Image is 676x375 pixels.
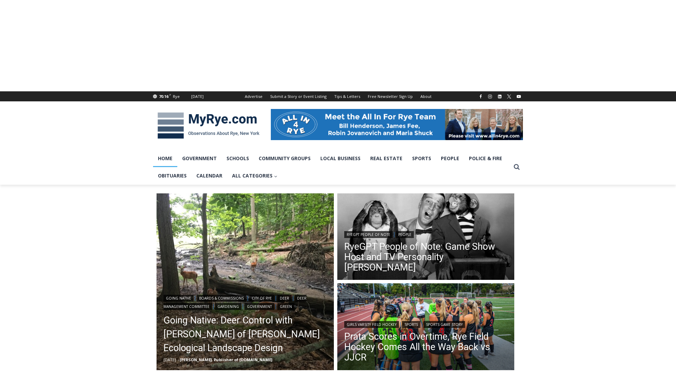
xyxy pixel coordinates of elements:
[407,150,436,167] a: Sports
[277,303,294,310] a: Green
[227,167,282,184] a: All Categories
[157,193,334,371] a: Read More Going Native: Deer Control with Missy Fabel of Missy Fabel Ecological Landscape Design
[510,161,523,173] button: View Search Form
[344,231,393,238] a: RyeGPT People of Note
[424,321,465,328] a: Sports Game Story
[464,150,507,167] a: Police & Fire
[178,357,180,362] span: –
[192,167,227,184] a: Calendar
[337,283,515,372] img: (PHOTO: The Rye Field Hockey team from September 16, 2025. Credit: Maureen Tsuchida.)
[163,295,194,302] a: Going Native
[344,320,508,328] div: | |
[496,92,504,101] a: Linkedin
[271,109,523,140] img: All in for Rye
[344,331,508,363] a: Prata Scores in Overtime, Rye Field Hockey Comes All the Way Back vs JJCR
[215,303,241,310] a: Gardening
[254,150,315,167] a: Community Groups
[153,150,510,185] nav: Primary Navigation
[477,92,485,101] a: Facebook
[232,172,277,180] span: All Categories
[344,230,508,238] div: |
[157,193,334,371] img: (PHOTO: Deer in the Rye Marshlands Conservancy. File photo. 2017.)
[344,241,508,273] a: RyeGPT People of Note: Game Show Host and TV Personality [PERSON_NAME]
[159,94,168,99] span: 70.16
[249,295,274,302] a: City of Rye
[365,150,407,167] a: Real Estate
[315,150,365,167] a: Local Business
[244,303,274,310] a: Government
[344,321,399,328] a: Girls Varsity Field Hockey
[330,91,364,101] a: Tips & Letters
[153,150,177,167] a: Home
[180,357,272,362] a: [PERSON_NAME], Publisher of [DOMAIN_NAME]
[417,91,435,101] a: About
[163,357,176,362] time: [DATE]
[505,92,513,101] a: X
[515,92,523,101] a: YouTube
[241,91,266,101] a: Advertise
[277,295,292,302] a: Deer
[364,91,417,101] a: Free Newsletter Sign Up
[337,193,515,282] img: (PHOTO: Publicity photo of Garry Moore with his guests, the Marquis Chimps, from The Garry Moore ...
[266,91,330,101] a: Submit a Story or Event Listing
[163,293,327,310] div: | | | | | | |
[337,283,515,372] a: Read More Prata Scores in Overtime, Rye Field Hockey Comes All the Way Back vs JJCR
[396,231,414,238] a: People
[241,91,435,101] nav: Secondary Navigation
[337,193,515,282] a: Read More RyeGPT People of Note: Game Show Host and TV Personality Garry Moore
[173,93,180,100] div: Rye
[436,150,464,167] a: People
[153,167,192,184] a: Obituaries
[153,108,264,144] img: MyRye.com
[169,93,171,97] span: F
[197,295,246,302] a: Boards & Commissions
[402,321,420,328] a: Sports
[191,93,204,100] div: [DATE]
[486,92,494,101] a: Instagram
[177,150,222,167] a: Government
[222,150,254,167] a: Schools
[163,313,327,355] a: Going Native: Deer Control with [PERSON_NAME] of [PERSON_NAME] Ecological Landscape Design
